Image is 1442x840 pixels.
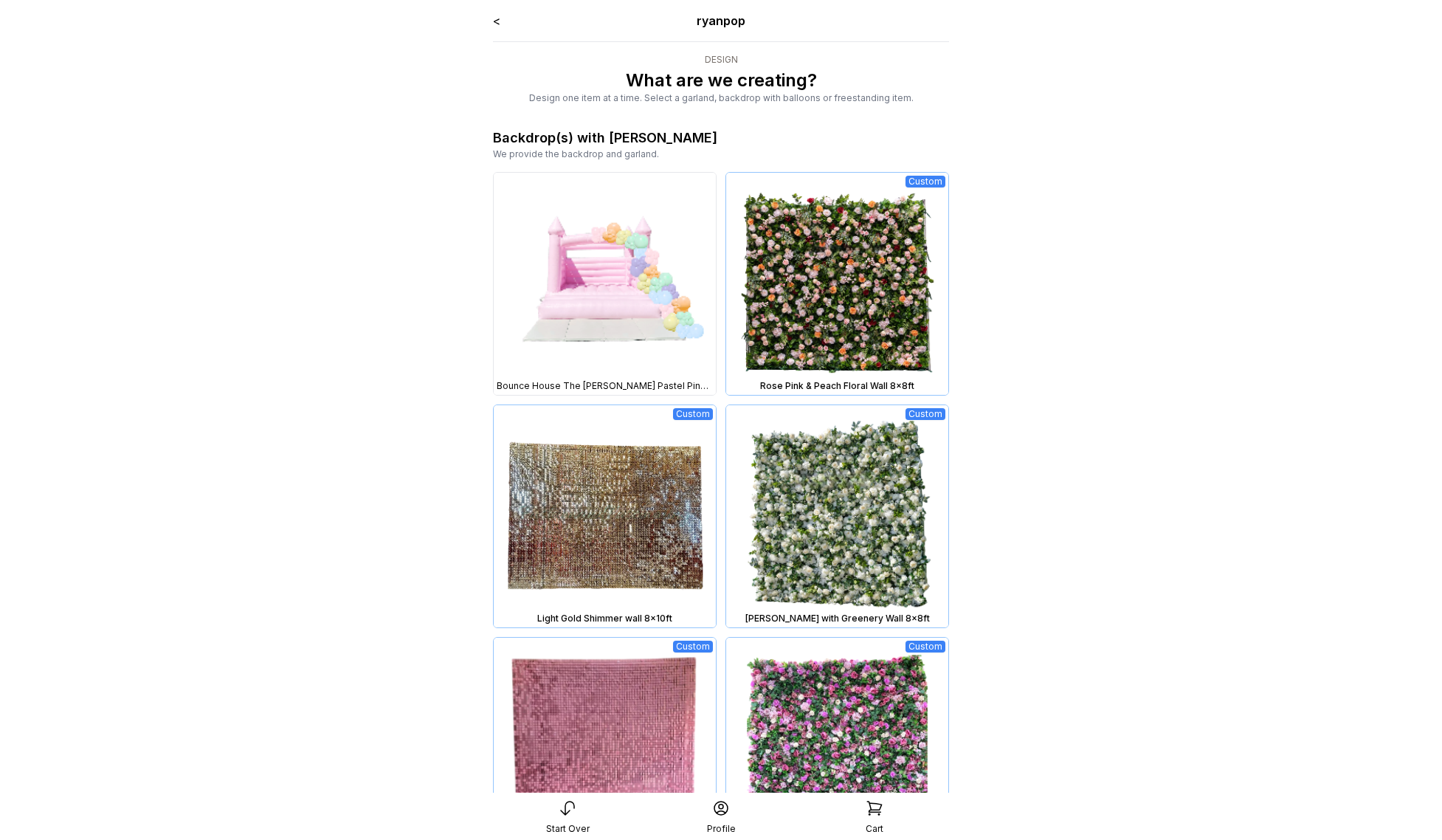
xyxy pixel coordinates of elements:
div: Custom [905,408,945,420]
div: Light Gold Shimmer wall 8x10ft [497,613,713,624]
span: Bounce House The [PERSON_NAME] Pastel Pink Ten Feet [497,380,713,392]
div: Design [493,54,949,66]
div: Custom [905,641,945,653]
div: Profile [707,823,736,835]
div: Backdrop(s) with [PERSON_NAME] [493,128,717,148]
img: White Rose with Greenery Wall 8x8ft [726,405,948,627]
div: Custom [673,408,713,420]
div: Custom [673,641,713,653]
div: Rose Pink & Peach Floral Wall 8x8ft [729,380,945,392]
img: Light Gold Shimmer wall 8x10ft [494,405,716,627]
div: [PERSON_NAME] with Greenery Wall 8x8ft [729,613,945,624]
div: Custom [905,176,945,187]
p: What are we creating? [493,69,949,92]
img: BKD, 3 Sizes, Bounce House The Kay Pastel Pink Ten Feet [494,173,716,395]
div: We provide the backdrop and garland. [493,148,949,160]
div: Start Over [546,823,590,835]
div: Cart [866,823,883,835]
div: ryanpop [584,12,858,30]
a: < [493,13,500,28]
img: Rose Pink & Peach Floral Wall 8x8ft [726,173,948,395]
div: Design one item at a time. Select a garland, backdrop with balloons or freestanding item. [493,92,949,104]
